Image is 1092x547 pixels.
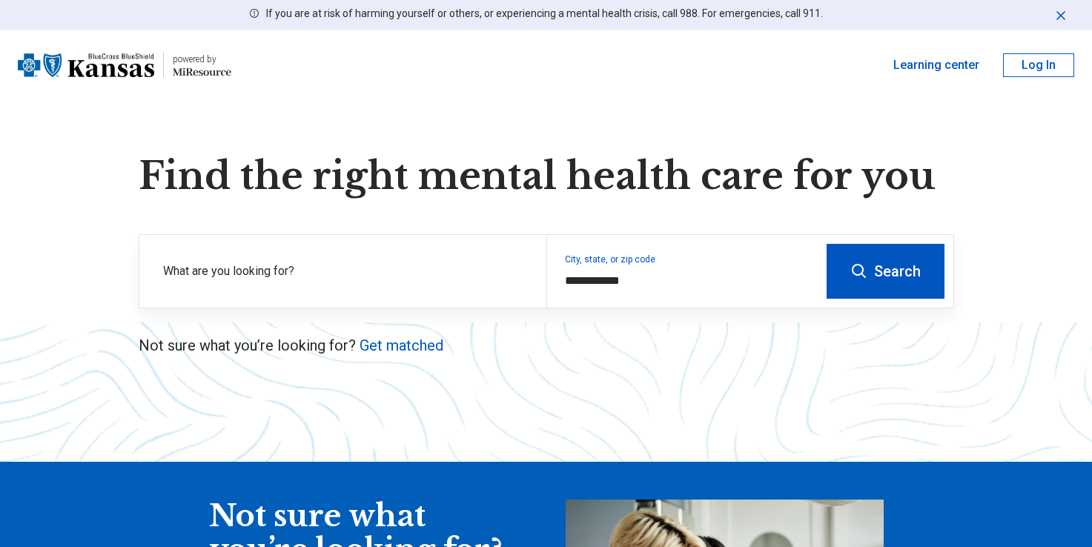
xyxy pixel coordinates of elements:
[266,6,823,21] p: If you are at risk of harming yourself or others, or experiencing a mental health crisis, call 98...
[139,154,954,199] h1: Find the right mental health care for you
[1053,6,1068,24] button: Dismiss
[18,47,154,83] img: Blue Cross Blue Shield Kansas
[360,337,443,354] a: Get matched
[139,335,954,356] p: Not sure what you’re looking for?
[173,53,231,66] div: powered by
[827,244,944,299] button: Search
[1003,53,1074,77] button: Log In
[893,56,979,74] a: Learning center
[18,47,231,83] a: Blue Cross Blue Shield Kansaspowered by
[163,262,529,280] label: What are you looking for?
